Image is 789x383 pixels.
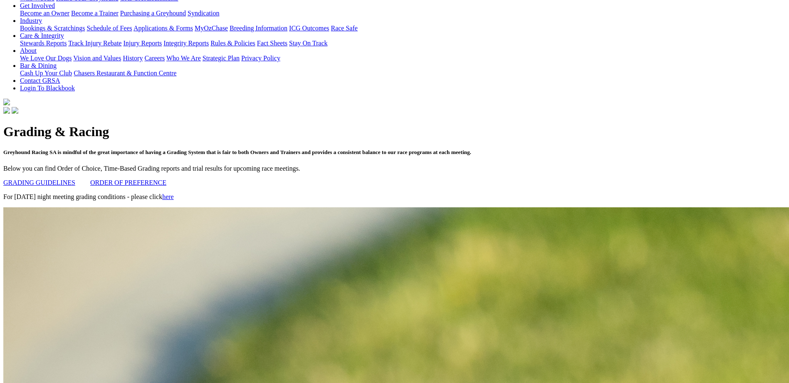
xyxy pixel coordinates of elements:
[331,25,357,32] a: Race Safe
[166,55,201,62] a: Who We Are
[20,62,57,69] a: Bar & Dining
[3,193,174,200] span: For [DATE] night meeting grading conditions - please click
[20,25,786,32] div: Industry
[3,124,786,139] h1: Grading & Racing
[120,10,186,17] a: Purchasing a Greyhound
[90,179,166,186] a: ORDER OF PREFERENCE
[134,25,193,32] a: Applications & Forms
[203,55,240,62] a: Strategic Plan
[20,2,55,9] a: Get Involved
[162,193,174,200] a: here
[20,55,72,62] a: We Love Our Dogs
[20,70,786,77] div: Bar & Dining
[195,25,228,32] a: MyOzChase
[20,85,75,92] a: Login To Blackbook
[163,40,209,47] a: Integrity Reports
[20,40,786,47] div: Care & Integrity
[230,25,287,32] a: Breeding Information
[20,32,64,39] a: Care & Integrity
[289,40,327,47] a: Stay On Track
[188,10,219,17] a: Syndication
[68,40,121,47] a: Track Injury Rebate
[20,40,67,47] a: Stewards Reports
[289,25,329,32] a: ICG Outcomes
[20,55,786,62] div: About
[74,70,176,77] a: Chasers Restaurant & Function Centre
[123,55,143,62] a: History
[87,25,132,32] a: Schedule of Fees
[20,47,37,54] a: About
[20,25,85,32] a: Bookings & Scratchings
[12,107,18,114] img: twitter.svg
[3,149,786,156] h5: Greyhound Racing SA is mindful of the great importance of having a Grading System that is fair to...
[210,40,255,47] a: Rules & Policies
[123,40,162,47] a: Injury Reports
[3,179,75,186] a: GRADING GUIDELINES
[3,165,786,172] p: Below you can find Order of Choice, Time-Based Grading reports and trial results for upcoming rac...
[144,55,165,62] a: Careers
[20,10,786,17] div: Get Involved
[71,10,119,17] a: Become a Trainer
[20,17,42,24] a: Industry
[3,99,10,105] img: logo-grsa-white.png
[20,70,72,77] a: Cash Up Your Club
[73,55,121,62] a: Vision and Values
[257,40,287,47] a: Fact Sheets
[20,10,69,17] a: Become an Owner
[241,55,280,62] a: Privacy Policy
[20,77,60,84] a: Contact GRSA
[3,107,10,114] img: facebook.svg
